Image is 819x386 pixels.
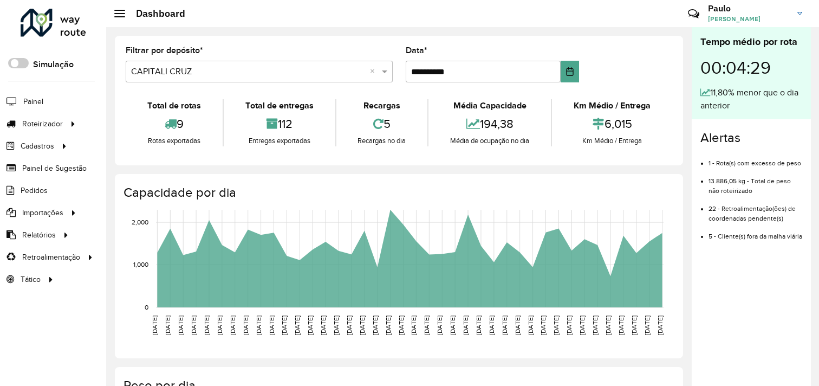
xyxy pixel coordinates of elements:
[700,86,802,112] div: 11,80% menor que o dia anterior
[216,316,223,335] text: [DATE]
[126,44,203,57] label: Filtrar por depósito
[643,316,651,335] text: [DATE]
[514,316,521,335] text: [DATE]
[151,316,158,335] text: [DATE]
[431,99,548,112] div: Média Capacidade
[281,316,288,335] text: [DATE]
[333,316,340,335] text: [DATE]
[359,316,366,335] text: [DATE]
[132,218,148,226] text: 2,000
[128,99,220,112] div: Total de rotas
[21,140,54,152] span: Cadastros
[145,304,148,311] text: 0
[320,316,327,335] text: [DATE]
[708,14,789,24] span: [PERSON_NAME]
[346,316,353,335] text: [DATE]
[700,35,802,49] div: Tempo médio por rota
[708,223,802,241] li: 5 - Cliente(s) fora da malha viária
[527,316,534,335] text: [DATE]
[539,316,547,335] text: [DATE]
[555,99,669,112] div: Km Médio / Entrega
[656,316,664,335] text: [DATE]
[578,316,586,335] text: [DATE]
[294,316,301,335] text: [DATE]
[604,316,612,335] text: [DATE]
[700,49,802,86] div: 00:04:29
[22,207,63,218] span: Importações
[488,316,495,335] text: [DATE]
[268,316,275,335] text: [DATE]
[398,316,405,335] text: [DATE]
[449,316,456,335] text: [DATE]
[22,118,63,130] span: Roteirizador
[22,163,87,174] span: Painel de Sugestão
[561,61,579,82] button: Choose Date
[23,96,43,107] span: Painel
[229,316,236,335] text: [DATE]
[125,8,185,20] h2: Dashboard
[226,136,333,146] div: Entregas exportadas
[501,316,508,335] text: [DATE]
[203,316,210,335] text: [DATE]
[555,112,669,136] div: 6,015
[462,316,469,335] text: [DATE]
[552,316,560,335] text: [DATE]
[226,112,333,136] div: 112
[255,316,262,335] text: [DATE]
[123,185,672,201] h4: Capacidade por dia
[565,316,573,335] text: [DATE]
[164,316,171,335] text: [DATE]
[431,136,548,146] div: Média de ocupação no dia
[339,136,425,146] div: Recargas no dia
[406,44,427,57] label: Data
[708,3,789,14] h3: Paulo
[190,316,197,335] text: [DATE]
[22,252,80,263] span: Retroalimentação
[708,150,802,168] li: 1 - Rota(s) com excesso de peso
[128,112,220,136] div: 9
[33,58,74,71] label: Simulação
[630,316,638,335] text: [DATE]
[591,316,599,335] text: [DATE]
[242,316,249,335] text: [DATE]
[708,196,802,223] li: 22 - Retroalimentação(ões) de coordenadas pendente(s)
[555,136,669,146] div: Km Médio / Entrega
[682,2,705,25] a: Contato Rápido
[475,316,482,335] text: [DATE]
[177,316,184,335] text: [DATE]
[339,112,425,136] div: 5
[21,274,41,285] span: Tático
[22,229,56,241] span: Relatórios
[226,99,333,112] div: Total de entregas
[708,168,802,196] li: 13.886,05 kg - Total de peso não roteirizado
[431,112,548,136] div: 194,38
[700,130,802,146] h4: Alertas
[410,316,417,335] text: [DATE]
[307,316,314,335] text: [DATE]
[339,99,425,112] div: Recargas
[133,261,148,268] text: 1,000
[372,316,379,335] text: [DATE]
[423,316,430,335] text: [DATE]
[128,136,220,146] div: Rotas exportadas
[385,316,392,335] text: [DATE]
[21,185,48,196] span: Pedidos
[436,316,443,335] text: [DATE]
[370,65,379,78] span: Clear all
[617,316,625,335] text: [DATE]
